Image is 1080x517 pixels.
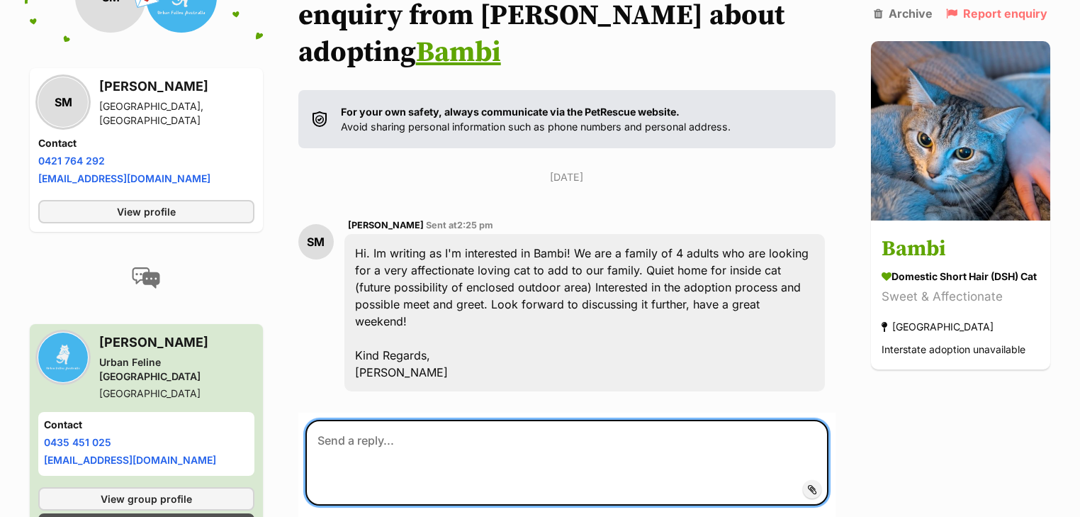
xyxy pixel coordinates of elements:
div: Domestic Short Hair (DSH) Cat [882,269,1040,284]
a: View group profile [38,487,254,511]
h4: Contact [44,418,249,432]
p: [DATE] [298,169,836,184]
span: Sent at [426,220,493,230]
span: View group profile [101,491,192,506]
p: Avoid sharing personal information such as phone numbers and personal address. [341,104,731,135]
div: Urban Feline [GEOGRAPHIC_DATA] [99,355,254,384]
img: Urban Feline Australia profile pic [38,333,88,382]
strong: For your own safety, always communicate via the PetRescue website. [341,106,680,118]
a: 0421 764 292 [38,155,105,167]
h3: Bambi [882,234,1040,266]
span: [PERSON_NAME] [348,220,424,230]
span: Interstate adoption unavailable [882,344,1025,356]
a: View profile [38,200,254,223]
h3: [PERSON_NAME] [99,77,254,96]
a: 0435 451 025 [44,436,111,448]
a: [EMAIL_ADDRESS][DOMAIN_NAME] [44,454,216,466]
a: Report enquiry [946,7,1047,20]
div: [GEOGRAPHIC_DATA] [882,318,994,337]
div: SM [298,224,334,260]
a: Archive [874,7,933,20]
div: [GEOGRAPHIC_DATA] [99,387,254,401]
span: 2:25 pm [457,220,493,230]
div: SM [38,77,88,127]
div: Sweet & Affectionate [882,288,1040,307]
h4: Contact [38,136,254,150]
a: Bambi Domestic Short Hair (DSH) Cat Sweet & Affectionate [GEOGRAPHIC_DATA] Interstate adoption un... [871,223,1050,370]
a: Bambi [416,35,501,70]
h3: [PERSON_NAME] [99,333,254,352]
img: Bambi [871,41,1050,221]
span: View profile [117,204,176,219]
div: [GEOGRAPHIC_DATA], [GEOGRAPHIC_DATA] [99,99,254,128]
a: [EMAIL_ADDRESS][DOMAIN_NAME] [38,172,210,184]
img: conversation-icon-4a6f8262b818ee0b60e3300018af0b2d0b884aa5de6e9bcb8d3d4eeb1a70a7c4.svg [132,267,160,289]
div: Hi. Im writing as I'm interested in Bambi! We are a family of 4 adults who are looking for a very... [344,234,825,391]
